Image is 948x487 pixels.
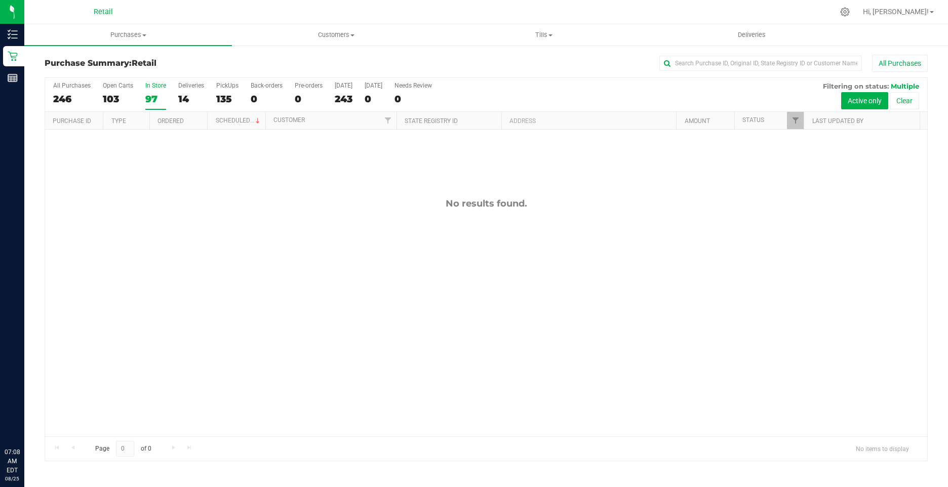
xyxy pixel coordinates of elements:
span: Multiple [891,82,919,90]
span: Filtering on status: [823,82,889,90]
div: 243 [335,93,352,105]
p: 07:08 AM EDT [5,448,20,475]
button: Clear [890,92,919,109]
span: Retail [94,8,113,16]
inline-svg: Reports [8,73,18,83]
a: Filter [380,112,397,129]
th: Address [501,112,676,130]
a: Filter [787,112,804,129]
inline-svg: Inventory [8,29,18,39]
a: State Registry ID [405,117,458,125]
span: Hi, [PERSON_NAME]! [863,8,929,16]
div: Needs Review [394,82,432,89]
div: No results found. [45,198,927,209]
span: Deliveries [724,30,779,39]
div: [DATE] [335,82,352,89]
h3: Purchase Summary: [45,59,339,68]
a: Amount [685,117,710,125]
div: Open Carts [103,82,133,89]
input: Search Purchase ID, Original ID, State Registry ID or Customer Name... [659,56,862,71]
div: 97 [145,93,166,105]
a: Purchase ID [53,117,91,125]
div: 0 [365,93,382,105]
a: Purchases [24,24,232,46]
div: Deliveries [178,82,204,89]
a: Status [742,116,764,124]
button: All Purchases [872,55,928,72]
a: Scheduled [216,117,262,124]
div: 0 [251,93,283,105]
a: Last Updated By [812,117,863,125]
div: [DATE] [365,82,382,89]
button: Active only [841,92,888,109]
a: Customer [273,116,305,124]
span: Purchases [24,30,232,39]
div: 135 [216,93,239,105]
div: Back-orders [251,82,283,89]
a: Deliveries [648,24,855,46]
div: Pre-orders [295,82,323,89]
div: 0 [394,93,432,105]
span: Customers [232,30,439,39]
span: No items to display [848,441,917,456]
div: 246 [53,93,91,105]
div: In Store [145,82,166,89]
div: 14 [178,93,204,105]
inline-svg: Retail [8,51,18,61]
div: 103 [103,93,133,105]
div: 0 [295,93,323,105]
div: All Purchases [53,82,91,89]
span: Tills [441,30,647,39]
span: Retail [132,58,156,68]
iframe: Resource center [10,406,41,436]
div: PickUps [216,82,239,89]
a: Tills [440,24,648,46]
a: Ordered [157,117,184,125]
span: Page of 0 [87,441,160,457]
a: Customers [232,24,440,46]
p: 08/25 [5,475,20,482]
a: Type [111,117,126,125]
div: Manage settings [839,7,851,17]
